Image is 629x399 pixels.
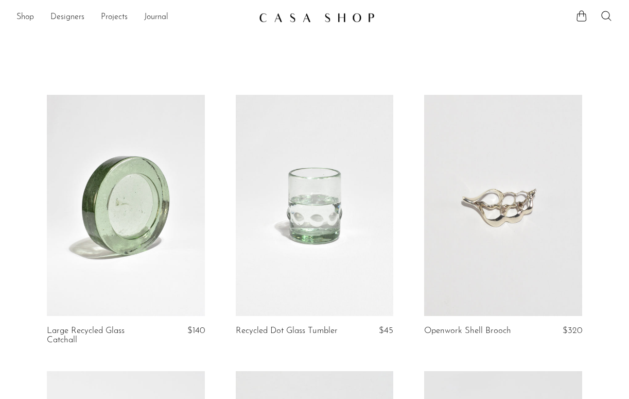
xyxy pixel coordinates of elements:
[379,326,393,335] span: $45
[236,326,338,336] a: Recycled Dot Glass Tumbler
[563,326,582,335] span: $320
[187,326,205,335] span: $140
[47,326,151,345] a: Large Recycled Glass Catchall
[101,11,128,24] a: Projects
[144,11,168,24] a: Journal
[16,9,251,26] ul: NEW HEADER MENU
[16,11,34,24] a: Shop
[424,326,511,336] a: Openwork Shell Brooch
[16,9,251,26] nav: Desktop navigation
[50,11,84,24] a: Designers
